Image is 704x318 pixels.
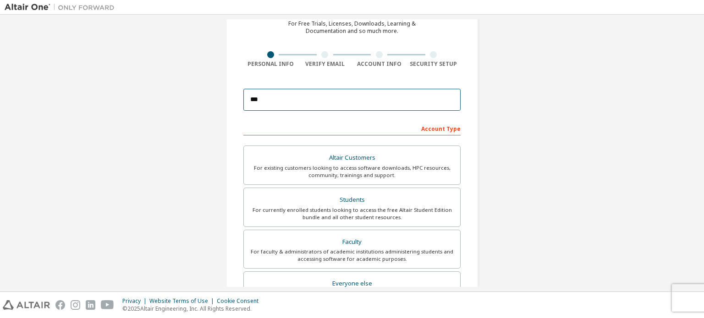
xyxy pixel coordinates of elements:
div: For Free Trials, Licenses, Downloads, Learning & Documentation and so much more. [288,20,416,35]
div: Cookie Consent [217,297,264,305]
div: For faculty & administrators of academic institutions administering students and accessing softwa... [249,248,455,263]
div: Account Info [352,60,407,68]
div: Students [249,194,455,206]
div: Website Terms of Use [149,297,217,305]
div: Privacy [122,297,149,305]
img: linkedin.svg [86,300,95,310]
div: Altair Customers [249,151,455,164]
img: youtube.svg [101,300,114,310]
p: © 2025 Altair Engineering, Inc. All Rights Reserved. [122,305,264,313]
div: Account Type [243,121,461,135]
div: For existing customers looking to access software downloads, HPC resources, community, trainings ... [249,164,455,179]
img: facebook.svg [55,300,65,310]
div: For currently enrolled students looking to access the free Altair Student Edition bundle and all ... [249,206,455,221]
img: Altair One [5,3,119,12]
div: Personal Info [243,60,298,68]
div: Faculty [249,236,455,248]
div: Everyone else [249,277,455,290]
div: Security Setup [407,60,461,68]
img: altair_logo.svg [3,300,50,310]
img: instagram.svg [71,300,80,310]
div: Verify Email [298,60,352,68]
